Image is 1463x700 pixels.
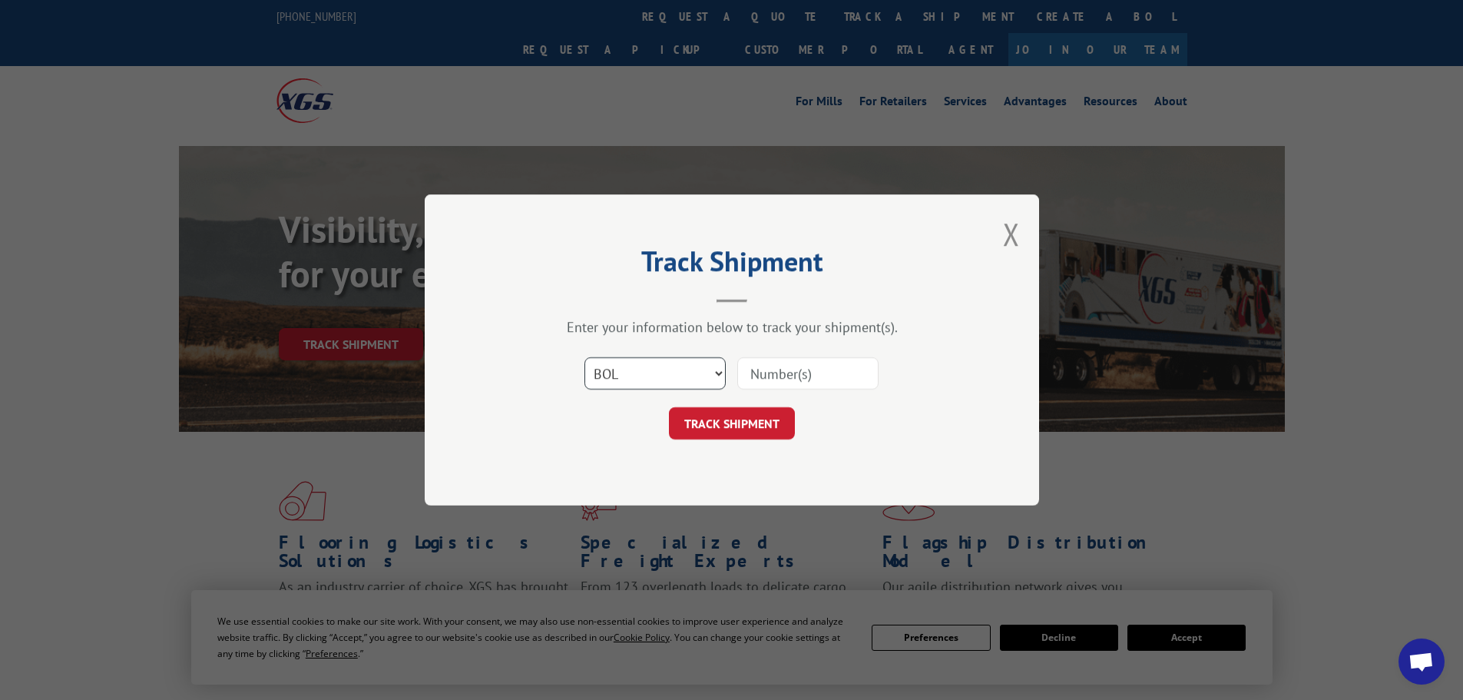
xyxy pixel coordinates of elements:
div: Enter your information below to track your shipment(s). [501,318,962,336]
button: Close modal [1003,214,1020,254]
input: Number(s) [737,357,879,390]
h2: Track Shipment [501,250,962,280]
button: TRACK SHIPMENT [669,407,795,440]
div: Open chat [1398,639,1445,685]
